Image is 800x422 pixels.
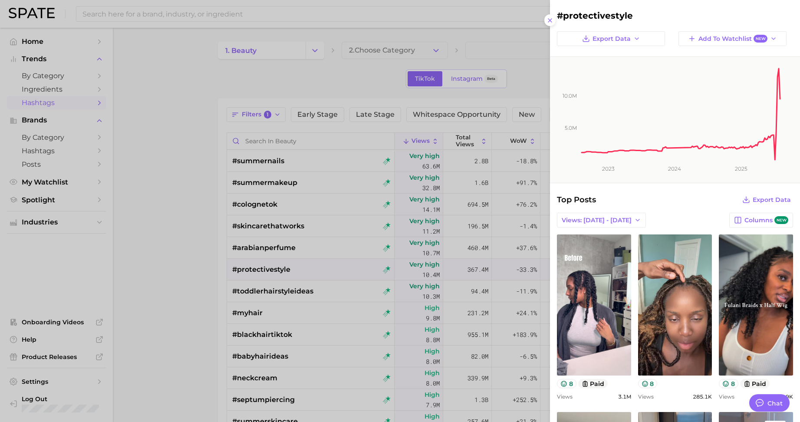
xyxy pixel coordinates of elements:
button: 8 [557,379,576,388]
tspan: 10.0m [563,92,577,99]
button: paid [740,379,770,388]
tspan: 2025 [735,165,747,172]
button: Views: [DATE] - [DATE] [557,213,646,227]
tspan: 2024 [668,165,681,172]
span: 228.9k [774,393,793,400]
span: New [754,35,767,43]
span: Views [719,393,734,400]
span: new [774,216,788,224]
h2: #protectivestyle [557,10,793,21]
span: Views: [DATE] - [DATE] [562,217,632,224]
button: Export Data [740,194,793,206]
button: 8 [638,379,658,388]
span: Views [557,393,573,400]
span: Add to Watchlist [698,35,767,43]
span: Top Posts [557,194,596,206]
span: Export Data [593,35,631,43]
button: Add to WatchlistNew [678,31,787,46]
button: Export Data [557,31,665,46]
tspan: 5.0m [565,125,577,131]
span: Columns [744,216,788,224]
span: Export Data [753,196,791,204]
span: Views [638,393,654,400]
span: 3.1m [618,393,631,400]
span: 285.1k [693,393,712,400]
button: 8 [719,379,738,388]
button: paid [578,379,608,388]
tspan: 2023 [602,165,615,172]
button: Columnsnew [729,213,793,227]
